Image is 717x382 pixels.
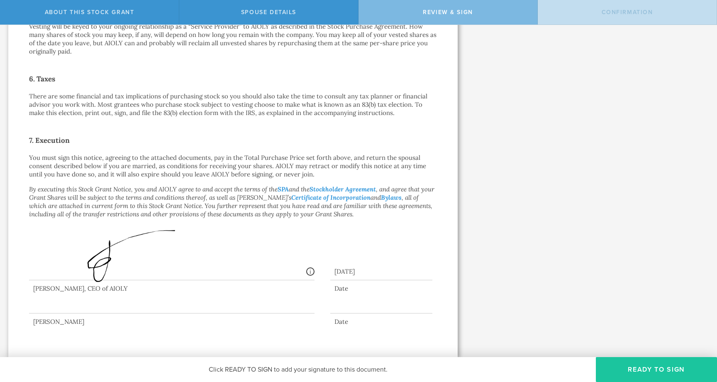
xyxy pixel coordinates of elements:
iframe: Chat Widget [676,317,717,357]
div: [PERSON_NAME] [29,318,315,326]
p: You must sign this notice, agreeing to the attached documents, pay in the Total Purchase Price se... [29,154,437,179]
span: Click READY TO SIGN to add your signature to this document. [209,365,388,374]
p: There are some financial and tax implications of purchasing stock so you should also take the tim... [29,92,437,117]
button: Ready to Sign [596,357,717,382]
img: l9wAAAABJRU5ErkJggg== [33,229,227,282]
h2: 6. Taxes [29,72,437,86]
a: Bylaws [381,193,402,201]
span: About this stock grant [45,9,134,16]
p: Vesting will be keyed to your ongoing relationship as a “Service Provider” to AIOLY as described ... [29,22,437,56]
h2: 7. Execution [29,134,437,147]
div: [DATE] [330,259,432,280]
a: SPA [278,185,289,193]
a: Certificate of Incorporation [291,193,371,201]
em: By executing this Stock Grant Notice, you and AIOLY agree to and accept the terms of the and the ... [29,185,434,218]
span: Confirmation [602,9,653,16]
span: Review & Sign [423,9,473,16]
a: Stockholder Agreement [310,185,376,193]
span: Spouse Details [241,9,296,16]
div: Date [330,318,432,326]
